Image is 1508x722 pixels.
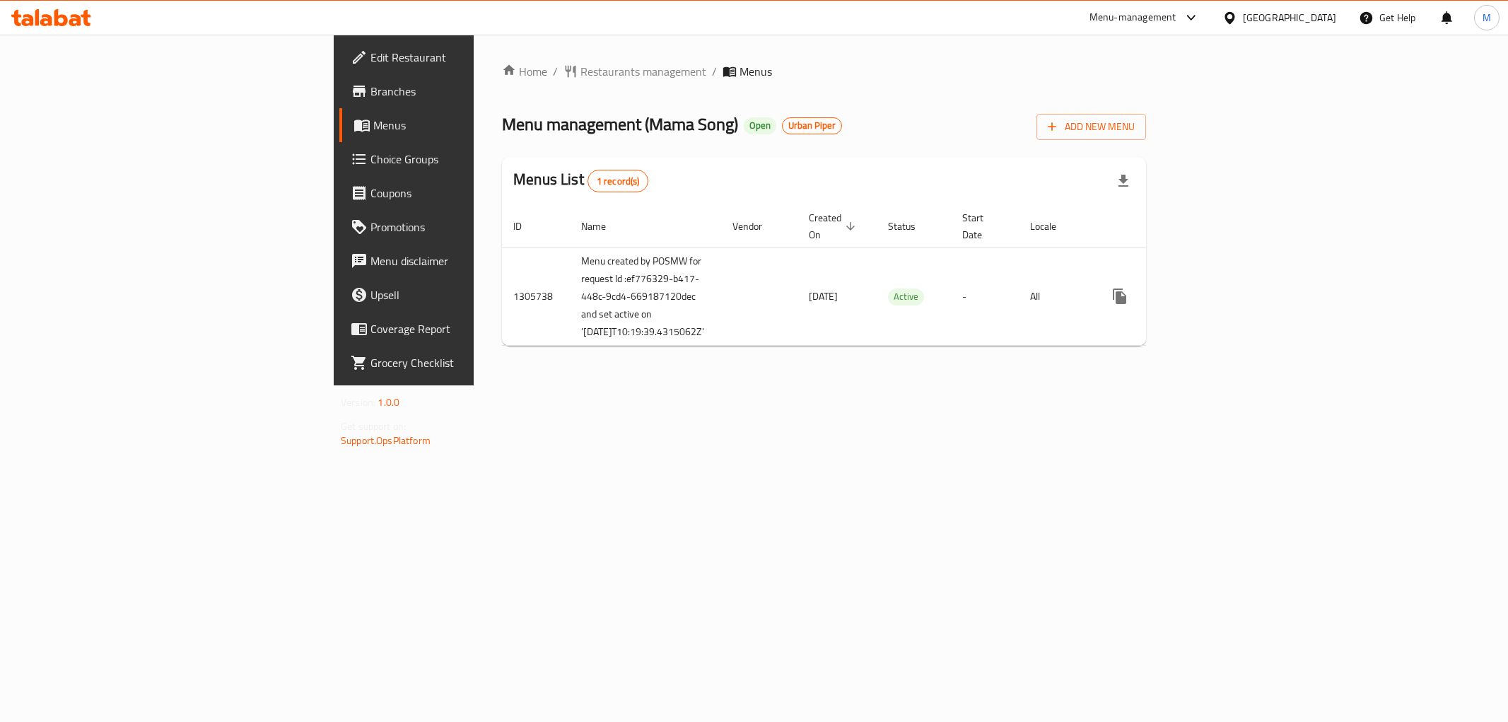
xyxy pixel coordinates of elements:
td: Menu created by POSMW for request Id :ef776329-b417-448c-9cd4-669187120dec and set active on '[DA... [570,248,721,345]
td: - [951,248,1019,345]
a: Upsell [339,278,585,312]
div: [GEOGRAPHIC_DATA] [1243,10,1336,25]
span: Urban Piper [783,120,841,132]
span: Name [581,218,624,235]
a: Menus [339,108,585,142]
div: Total records count [588,170,649,192]
span: Created On [809,209,860,243]
li: / [712,63,717,80]
a: Support.OpsPlatform [341,431,431,450]
span: Get support on: [341,417,406,436]
a: Coupons [339,176,585,210]
span: Menus [373,117,574,134]
span: Restaurants management [580,63,706,80]
span: Branches [370,83,574,100]
td: All [1019,248,1092,345]
table: enhanced table [502,205,1250,346]
span: [DATE] [809,287,838,305]
a: Coverage Report [339,312,585,346]
span: Locale [1030,218,1075,235]
a: Menu disclaimer [339,244,585,278]
span: Version: [341,393,375,412]
span: Menus [740,63,772,80]
span: ID [513,218,540,235]
span: Start Date [962,209,1002,243]
div: Active [888,289,924,305]
button: Change Status [1137,279,1171,313]
button: Add New Menu [1036,114,1146,140]
a: Edit Restaurant [339,40,585,74]
th: Actions [1092,205,1250,248]
div: Open [744,117,776,134]
span: Coverage Report [370,320,574,337]
span: Menu disclaimer [370,252,574,269]
span: Open [744,120,776,132]
span: Status [888,218,934,235]
span: 1 record(s) [588,175,648,188]
span: Active [888,289,924,305]
span: Grocery Checklist [370,354,574,371]
span: Choice Groups [370,151,574,168]
a: Grocery Checklist [339,346,585,380]
span: 1.0.0 [378,393,399,412]
h2: Menus List [513,169,648,192]
span: Edit Restaurant [370,49,574,66]
span: M [1483,10,1491,25]
span: Add New Menu [1048,118,1135,136]
a: Promotions [339,210,585,244]
button: more [1103,279,1137,313]
a: Restaurants management [563,63,706,80]
span: Promotions [370,219,574,235]
nav: breadcrumb [502,63,1146,80]
a: Choice Groups [339,142,585,176]
div: Export file [1106,164,1140,198]
a: Branches [339,74,585,108]
span: Coupons [370,185,574,202]
span: Vendor [732,218,781,235]
div: Menu-management [1089,9,1176,26]
span: Menu management ( Mama Song ) [502,108,738,140]
span: Upsell [370,286,574,303]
